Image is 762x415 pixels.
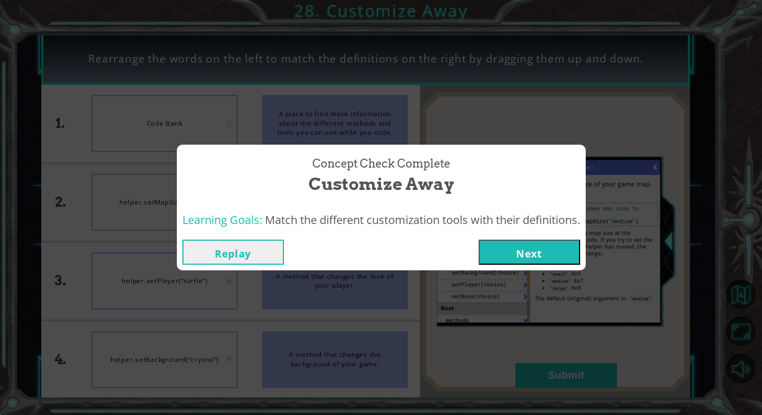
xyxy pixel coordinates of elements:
[182,212,262,227] span: Learning Goals:
[479,240,580,265] button: Next
[312,156,450,172] span: Concept Check Complete
[182,240,284,265] button: Replay
[308,172,454,196] span: Customize Away
[265,212,580,227] span: Match the different customization tools with their definitions.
